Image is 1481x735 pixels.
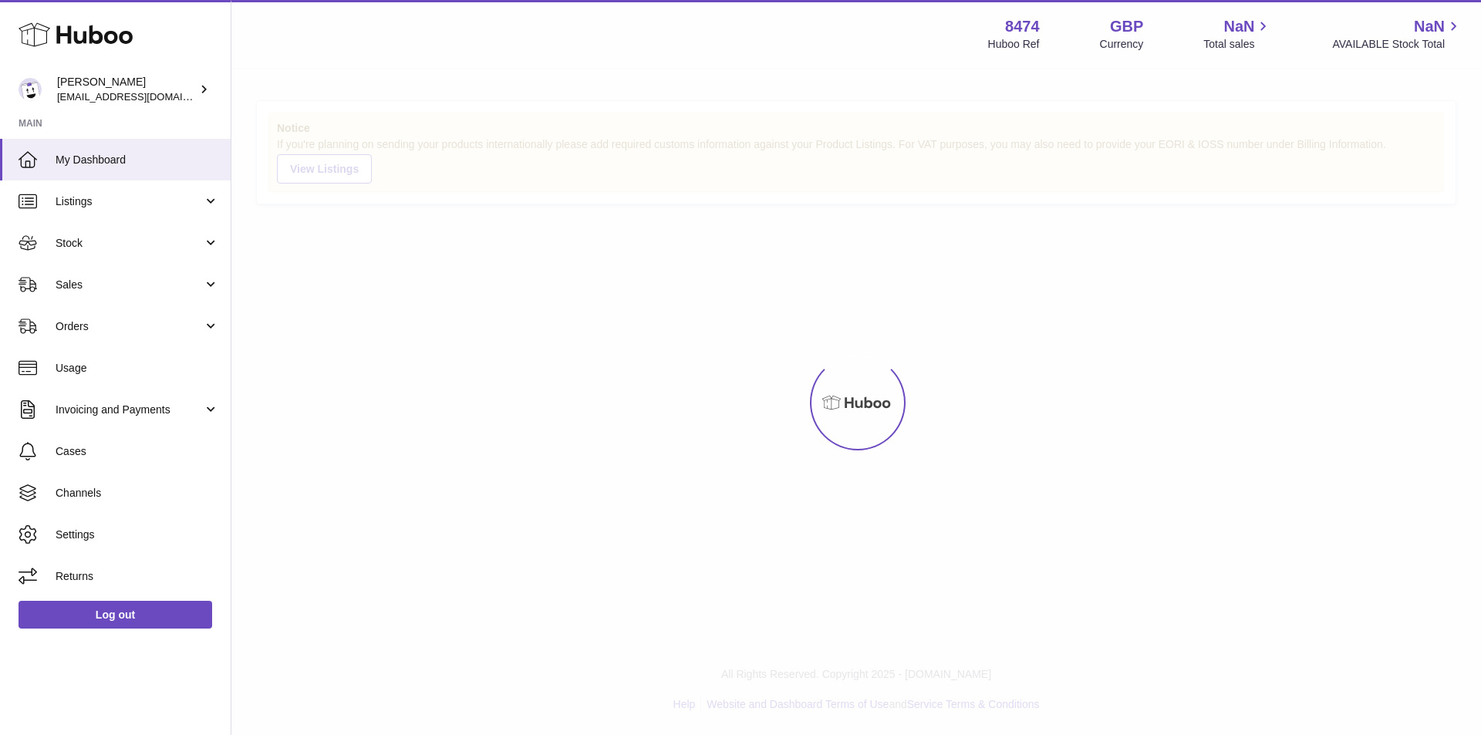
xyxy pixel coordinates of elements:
span: Total sales [1203,37,1272,52]
div: Huboo Ref [988,37,1040,52]
span: Orders [56,319,203,334]
span: Invoicing and Payments [56,403,203,417]
span: Stock [56,236,203,251]
span: Usage [56,361,219,376]
span: Listings [56,194,203,209]
span: Settings [56,528,219,542]
span: Channels [56,486,219,501]
span: Sales [56,278,203,292]
span: Cases [56,444,219,459]
span: NaN [1223,16,1254,37]
a: NaN Total sales [1203,16,1272,52]
a: NaN AVAILABLE Stock Total [1332,16,1462,52]
span: AVAILABLE Stock Total [1332,37,1462,52]
div: [PERSON_NAME] [57,75,196,104]
strong: 8474 [1005,16,1040,37]
span: NaN [1414,16,1445,37]
div: Currency [1100,37,1144,52]
span: Returns [56,569,219,584]
a: Log out [19,601,212,629]
span: [EMAIL_ADDRESS][DOMAIN_NAME] [57,90,227,103]
span: My Dashboard [56,153,219,167]
img: orders@neshealth.com [19,78,42,101]
strong: GBP [1110,16,1143,37]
